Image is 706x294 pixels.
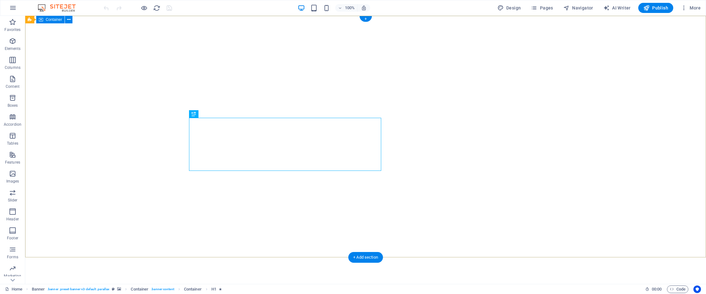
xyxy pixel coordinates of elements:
p: Footer [7,236,18,241]
h6: 100% [345,4,355,12]
span: Click to select. Double-click to edit [211,285,216,293]
span: Click to select. Double-click to edit [32,285,45,293]
p: Elements [5,46,21,51]
span: Container [46,18,62,21]
p: Content [6,84,20,89]
button: Publish [638,3,673,13]
span: Click to select. Double-click to edit [184,285,202,293]
span: Navigator [563,5,593,11]
a: Click to cancel selection. Double-click to open Pages [5,285,22,293]
i: Reload page [153,4,160,12]
p: Accordion [4,122,21,127]
i: This element contains a background [117,287,121,291]
p: Images [6,179,19,184]
span: More [681,5,701,11]
span: Pages [531,5,553,11]
span: Click to select. Double-click to edit [131,285,148,293]
i: This element is a customizable preset [112,287,115,291]
span: . banner .preset-banner-v3-default .parallax [47,285,109,293]
span: . banner-content [151,285,174,293]
p: Columns [5,65,20,70]
span: : [656,287,657,291]
p: Slider [8,198,18,203]
i: Element contains an animation [219,287,222,291]
p: Header [6,217,19,222]
button: Click here to leave preview mode and continue editing [140,4,148,12]
p: Boxes [8,103,18,108]
button: Pages [528,3,555,13]
p: Favorites [4,27,20,32]
p: Tables [7,141,18,146]
img: Editor Logo [36,4,83,12]
button: Usercentrics [693,285,701,293]
h6: Session time [645,285,662,293]
span: Code [670,285,686,293]
button: Code [667,285,688,293]
p: Marketing [4,273,21,279]
i: On resize automatically adjust zoom level to fit chosen device. [361,5,367,11]
p: Features [5,160,20,165]
div: + [359,16,372,22]
button: Design [495,3,524,13]
button: 100% [335,4,358,12]
span: AI Writer [603,5,631,11]
div: + Add section [348,252,383,263]
button: AI Writer [601,3,633,13]
div: Design (Ctrl+Alt+Y) [495,3,524,13]
button: More [678,3,703,13]
span: Publish [643,5,668,11]
button: reload [153,4,160,12]
span: 00 00 [652,285,662,293]
nav: breadcrumb [32,285,222,293]
p: Forms [7,255,18,260]
span: Design [497,5,521,11]
button: Navigator [561,3,596,13]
